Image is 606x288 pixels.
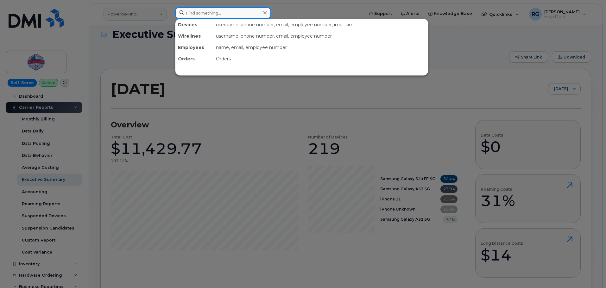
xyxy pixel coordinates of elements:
div: Wirelines [175,30,213,42]
div: Orders [213,53,428,64]
div: Employees [175,42,213,53]
div: username, phone number, email, employee number [213,30,428,42]
input: Find something... [175,7,271,19]
div: Orders [175,53,213,64]
div: name, email, employee number [213,42,428,53]
div: username, phone number, email, employee number, imei, sim [213,19,428,30]
div: Devices [175,19,213,30]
